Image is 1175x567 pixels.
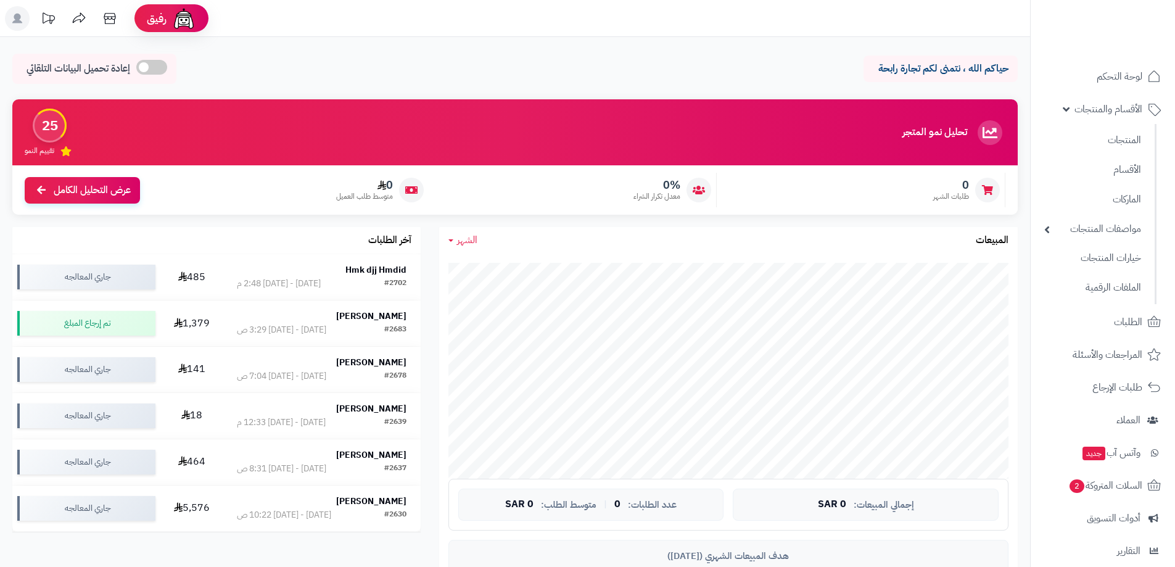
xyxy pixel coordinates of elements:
[1038,373,1168,402] a: طلبات الإرجاع
[1038,186,1147,213] a: الماركات
[25,146,54,156] span: تقييم النمو
[1117,542,1140,560] span: التقارير
[633,178,680,192] span: 0%
[384,509,406,521] div: #2630
[160,254,223,300] td: 485
[160,300,223,346] td: 1,379
[902,127,967,138] h3: تحليل نمو المتجر
[933,178,969,192] span: 0
[237,416,326,429] div: [DATE] - [DATE] 12:33 م
[633,191,680,202] span: معدل تكرار الشراء
[160,393,223,439] td: 18
[336,495,406,508] strong: [PERSON_NAME]
[171,6,196,31] img: ai-face.png
[17,265,155,289] div: جاري المعالجه
[336,178,393,192] span: 0
[448,233,477,247] a: الشهر
[1116,412,1140,429] span: العملاء
[1092,379,1142,396] span: طلبات الإرجاع
[1038,503,1168,533] a: أدوات التسويق
[384,324,406,336] div: #2683
[384,278,406,290] div: #2702
[976,235,1008,246] h3: المبيعات
[1114,313,1142,331] span: الطلبات
[54,183,131,197] span: عرض التحليل الكامل
[1038,471,1168,500] a: السلات المتروكة2
[336,191,393,202] span: متوسط طلب العميل
[17,357,155,382] div: جاري المعالجه
[336,356,406,369] strong: [PERSON_NAME]
[1073,346,1142,363] span: المراجعات والأسئلة
[237,324,326,336] div: [DATE] - [DATE] 3:29 ص
[1038,307,1168,337] a: الطلبات
[1038,438,1168,468] a: وآتس آبجديد
[1038,216,1147,242] a: مواصفات المنتجات
[147,11,167,26] span: رفيق
[1038,275,1147,301] a: الملفات الرقمية
[1070,479,1084,493] span: 2
[336,402,406,415] strong: [PERSON_NAME]
[1081,444,1140,461] span: وآتس آب
[457,233,477,247] span: الشهر
[17,311,155,336] div: تم إرجاع المبلغ
[854,500,914,510] span: إجمالي المبيعات:
[160,347,223,392] td: 141
[505,499,534,510] span: 0 SAR
[1068,477,1142,494] span: السلات المتروكة
[1038,536,1168,566] a: التقارير
[1097,68,1142,85] span: لوحة التحكم
[17,450,155,474] div: جاري المعالجه
[1087,510,1140,527] span: أدوات التسويق
[237,463,326,475] div: [DATE] - [DATE] 8:31 ص
[237,278,321,290] div: [DATE] - [DATE] 2:48 م
[160,439,223,485] td: 464
[1038,127,1147,154] a: المنتجات
[1074,101,1142,118] span: الأقسام والمنتجات
[614,499,620,510] span: 0
[237,370,326,383] div: [DATE] - [DATE] 7:04 ص
[604,500,607,509] span: |
[933,191,969,202] span: طلبات الشهر
[1082,447,1105,460] span: جديد
[336,449,406,461] strong: [PERSON_NAME]
[628,500,677,510] span: عدد الطلبات:
[160,486,223,531] td: 5,576
[1038,62,1168,91] a: لوحة التحكم
[336,310,406,323] strong: [PERSON_NAME]
[1038,157,1147,183] a: الأقسام
[873,62,1008,76] p: حياكم الله ، نتمنى لكم تجارة رابحة
[458,550,999,563] div: هدف المبيعات الشهري ([DATE])
[1038,340,1168,370] a: المراجعات والأسئلة
[384,370,406,383] div: #2678
[27,62,130,76] span: إعادة تحميل البيانات التلقائي
[345,263,406,276] strong: Hmk djj Hmdid
[17,404,155,428] div: جاري المعالجه
[541,500,596,510] span: متوسط الطلب:
[384,416,406,429] div: #2639
[384,463,406,475] div: #2637
[1038,405,1168,435] a: العملاء
[818,499,846,510] span: 0 SAR
[1038,245,1147,271] a: خيارات المنتجات
[33,6,64,34] a: تحديثات المنصة
[237,509,331,521] div: [DATE] - [DATE] 10:22 ص
[1091,35,1163,60] img: logo-2.png
[17,496,155,521] div: جاري المعالجه
[368,235,411,246] h3: آخر الطلبات
[25,177,140,204] a: عرض التحليل الكامل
